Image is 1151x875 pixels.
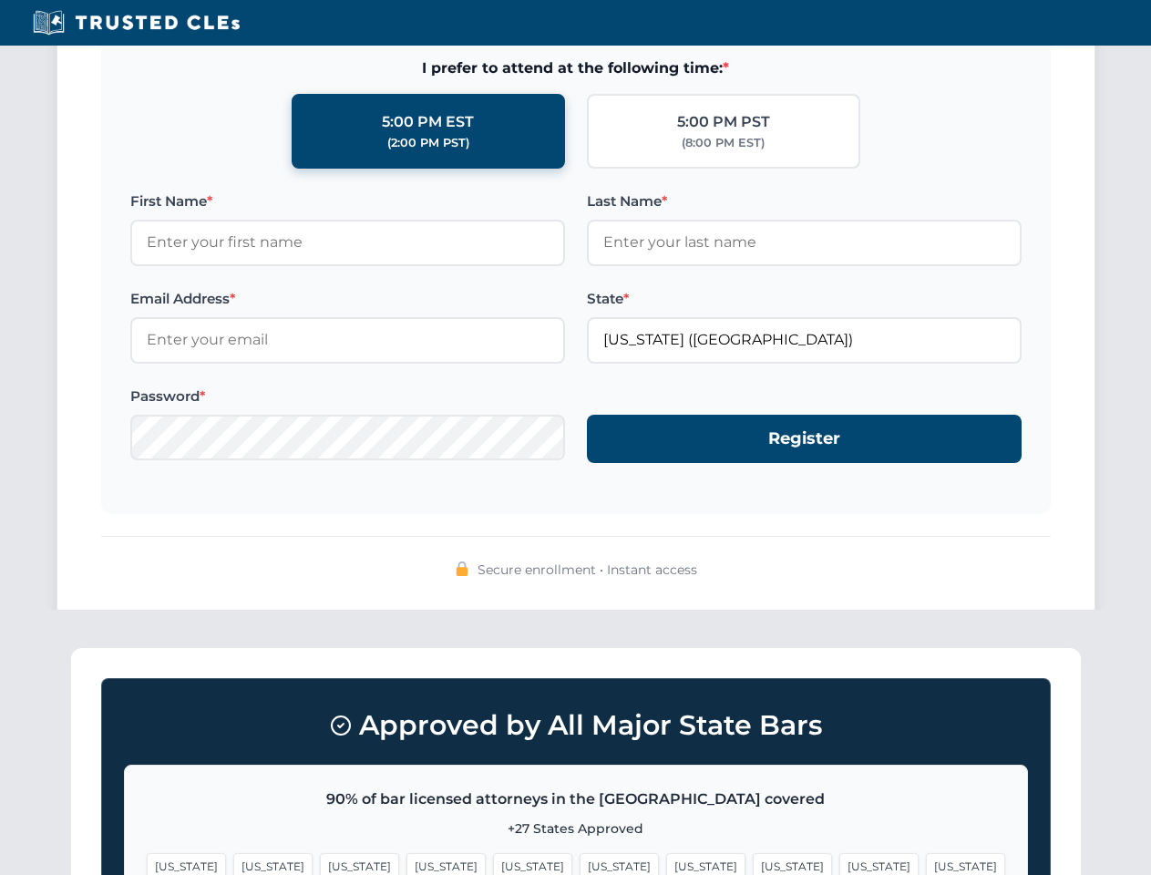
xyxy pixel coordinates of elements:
[587,288,1022,310] label: State
[587,415,1022,463] button: Register
[130,288,565,310] label: Email Address
[147,787,1005,811] p: 90% of bar licensed attorneys in the [GEOGRAPHIC_DATA] covered
[682,134,765,152] div: (8:00 PM EST)
[455,561,469,576] img: 🔒
[478,560,697,580] span: Secure enrollment • Instant access
[387,134,469,152] div: (2:00 PM PST)
[27,9,245,36] img: Trusted CLEs
[130,57,1022,80] span: I prefer to attend at the following time:
[587,317,1022,363] input: Florida (FL)
[124,701,1028,750] h3: Approved by All Major State Bars
[382,110,474,134] div: 5:00 PM EST
[130,317,565,363] input: Enter your email
[147,818,1005,839] p: +27 States Approved
[677,110,770,134] div: 5:00 PM PST
[587,220,1022,265] input: Enter your last name
[130,386,565,407] label: Password
[130,220,565,265] input: Enter your first name
[587,190,1022,212] label: Last Name
[130,190,565,212] label: First Name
